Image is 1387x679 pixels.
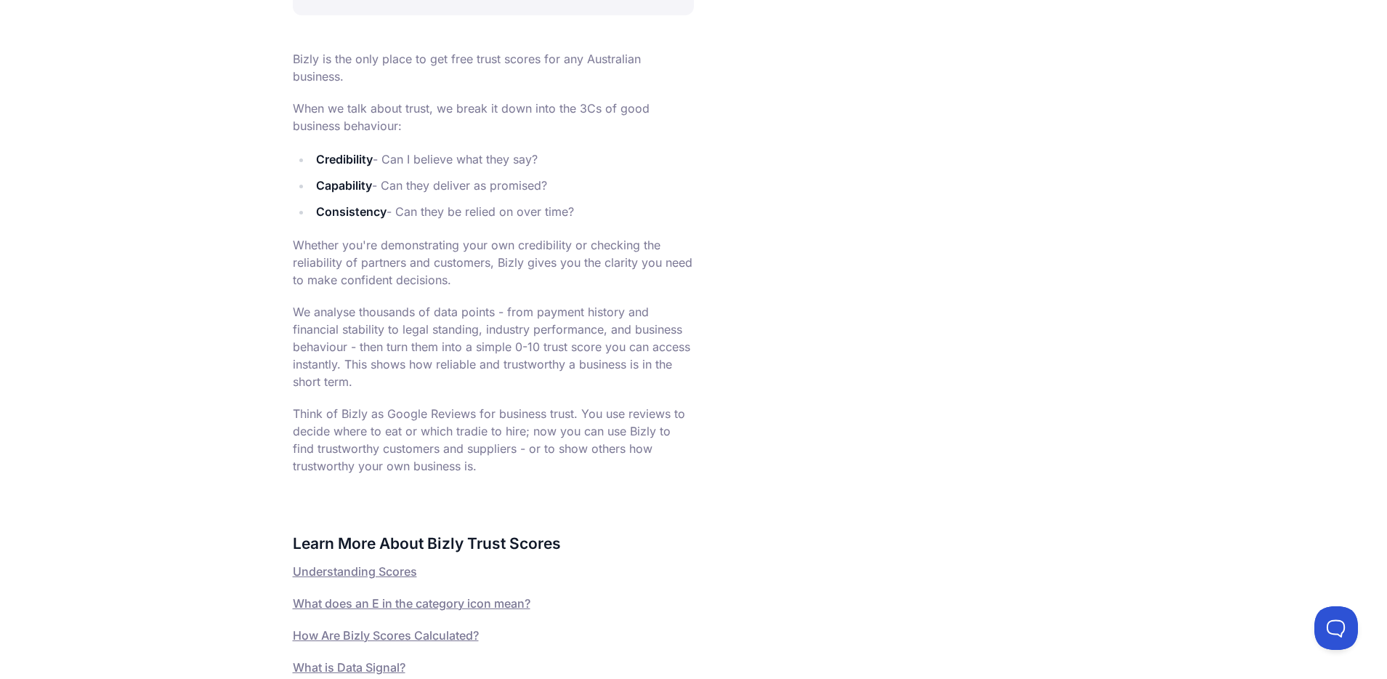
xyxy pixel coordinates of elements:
iframe: Toggle Customer Support [1314,606,1358,650]
h3: Learn More About Bizly Trust Scores [293,534,694,553]
li: - Can I believe what they say? [312,149,694,169]
p: When we talk about trust, we break it down into the 3Cs of good business behaviour: [293,100,694,134]
a: What does an E in the category icon mean? [293,596,530,611]
p: We analyse thousands of data points - from payment history and financial stability to legal stand... [293,303,694,390]
strong: Consistency [316,204,387,219]
a: Understanding Scores [293,564,417,579]
p: Bizly is the only place to get free trust scores for any Australian business. [293,50,694,85]
strong: Credibility [316,152,373,166]
a: What is Data Signal? [293,660,405,675]
p: Think of Bizly as Google Reviews for business trust. You use reviews to decide where to eat or wh... [293,405,694,475]
strong: Capability [316,178,372,193]
li: - Can they deliver as promised? [312,175,694,196]
a: How Are Bizly Scores Calculated? [293,628,479,643]
p: Whether you're demonstrating your own credibility or checking the reliability of partners and cus... [293,236,694,289]
li: - Can they be relied on over time? [312,201,694,222]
